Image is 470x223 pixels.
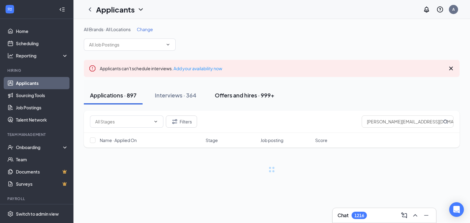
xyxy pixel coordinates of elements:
[155,91,196,99] div: Interviews · 364
[16,77,68,89] a: Applicants
[153,119,158,124] svg: ChevronDown
[7,6,13,12] svg: WorkstreamLogo
[16,89,68,101] a: Sourcing Tools
[84,27,131,32] span: All Brands · All Locations
[59,6,65,13] svg: Collapse
[100,137,137,143] span: Name · Applied On
[7,132,67,137] div: Team Management
[399,210,409,220] button: ComposeMessage
[7,53,13,59] svg: Analysis
[16,144,63,150] div: Onboarding
[137,6,144,13] svg: ChevronDown
[412,212,419,219] svg: ChevronUp
[7,144,13,150] svg: UserCheck
[423,6,430,13] svg: Notifications
[171,118,178,125] svg: Filter
[166,115,197,128] button: Filter Filters
[338,212,349,219] h3: Chat
[89,41,163,48] input: All Job Postings
[7,196,67,201] div: Payroll
[16,178,68,190] a: SurveysCrown
[95,118,151,125] input: All Stages
[421,210,431,220] button: Minimize
[16,25,68,37] a: Home
[362,115,453,128] input: Search in applications
[215,91,274,99] div: Offers and hires · 999+
[96,4,135,15] h1: Applicants
[7,68,67,73] div: Hiring
[137,27,153,32] span: Change
[315,137,327,143] span: Score
[90,91,136,99] div: Applications · 897
[16,114,68,126] a: Talent Network
[16,53,69,59] div: Reporting
[16,37,68,49] a: Scheduling
[260,137,283,143] span: Job posting
[86,6,94,13] svg: ChevronLeft
[449,202,464,217] div: Open Intercom Messenger
[443,119,448,124] svg: MagnifyingGlass
[206,137,218,143] span: Stage
[410,210,420,220] button: ChevronUp
[16,211,59,217] div: Switch to admin view
[436,6,444,13] svg: QuestionInfo
[7,211,13,217] svg: Settings
[423,212,430,219] svg: Minimize
[89,65,96,72] svg: Error
[401,212,408,219] svg: ComposeMessage
[166,42,170,47] svg: ChevronDown
[100,66,222,71] span: Applicants can't schedule interviews.
[354,213,364,218] div: 1216
[16,101,68,114] a: Job Postings
[452,7,455,12] div: A
[447,65,455,72] svg: Cross
[16,166,68,178] a: DocumentsCrown
[173,66,222,71] a: Add your availability now
[16,153,68,166] a: Team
